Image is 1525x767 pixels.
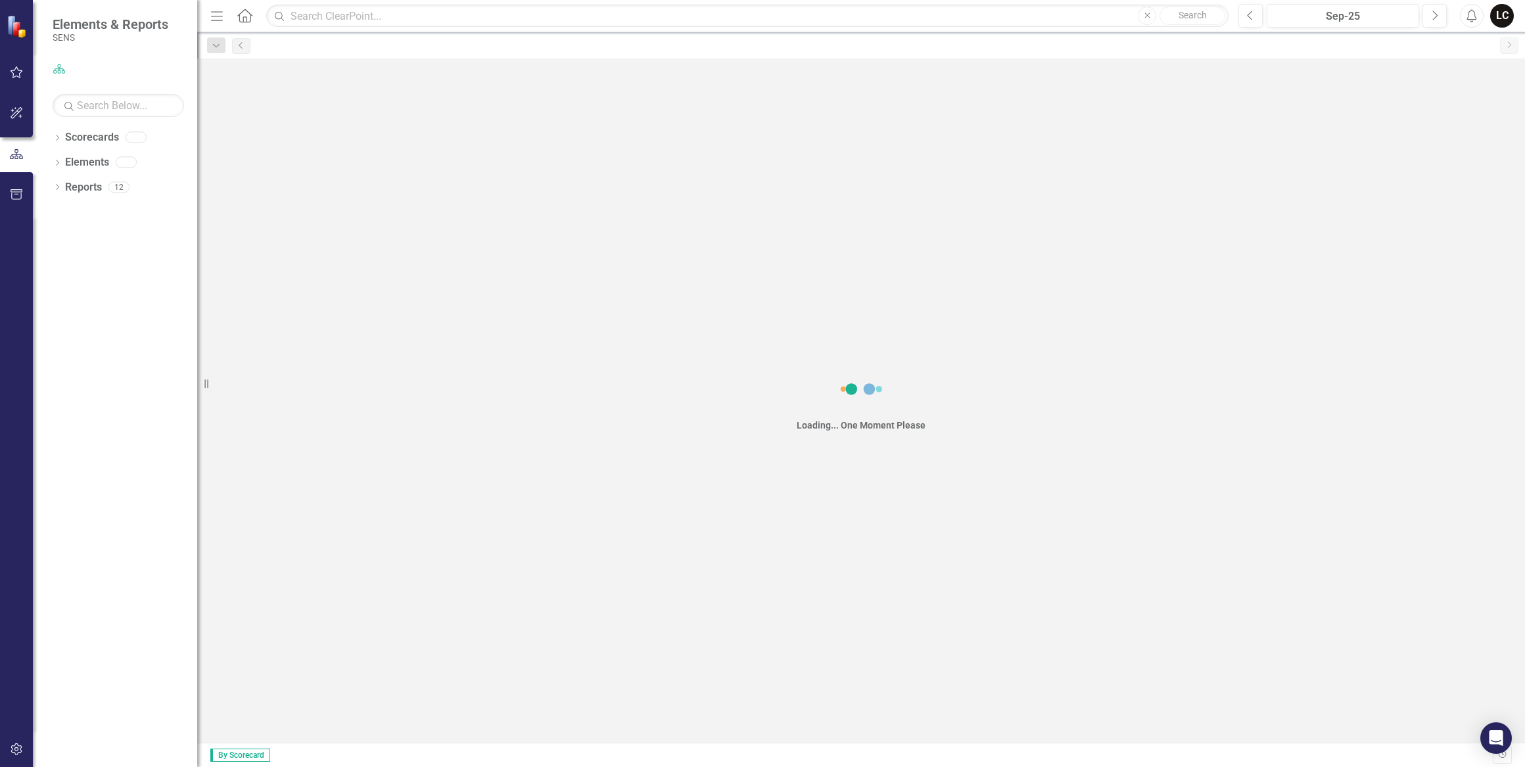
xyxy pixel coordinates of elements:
span: Elements & Reports [53,16,168,32]
button: LC [1490,4,1514,28]
input: Search ClearPoint... [266,5,1229,28]
div: Open Intercom Messenger [1480,722,1512,754]
a: Scorecards [65,130,119,145]
input: Search Below... [53,94,184,117]
div: Sep-25 [1271,9,1415,24]
button: Search [1160,7,1225,25]
div: Loading... One Moment Please [797,419,926,432]
span: By Scorecard [210,749,270,762]
img: ClearPoint Strategy [6,14,30,39]
a: Elements [65,155,109,170]
button: Sep-25 [1267,4,1419,28]
small: SENS [53,32,168,43]
a: Reports [65,180,102,195]
span: Search [1179,10,1207,20]
div: 12 [108,181,129,193]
